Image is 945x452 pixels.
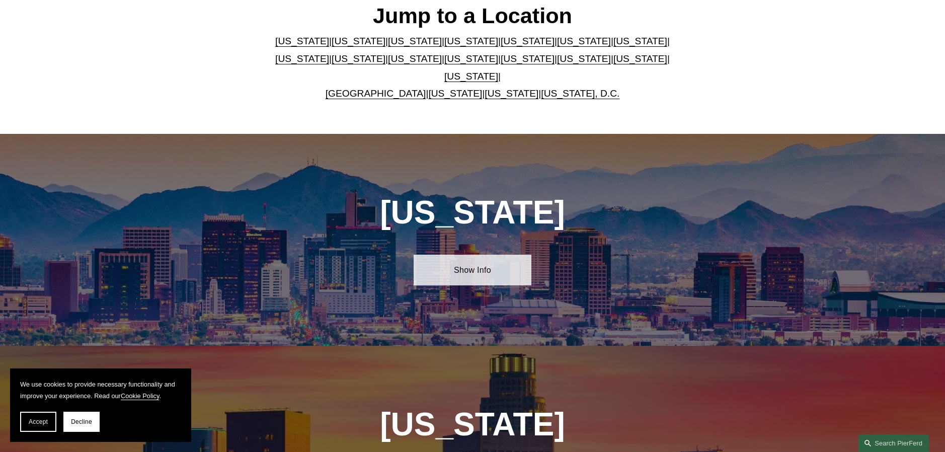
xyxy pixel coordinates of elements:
[485,88,538,99] a: [US_STATE]
[444,36,498,46] a: [US_STATE]
[501,53,555,64] a: [US_STATE]
[275,36,329,46] a: [US_STATE]
[71,418,92,425] span: Decline
[121,392,160,400] a: Cookie Policy
[326,406,619,443] h1: [US_STATE]
[332,53,385,64] a: [US_STATE]
[388,36,442,46] a: [US_STATE]
[501,36,555,46] a: [US_STATE]
[613,53,667,64] a: [US_STATE]
[613,36,667,46] a: [US_STATE]
[557,53,611,64] a: [US_STATE]
[267,33,678,102] p: | | | | | | | | | | | | | | | | | |
[63,412,100,432] button: Decline
[29,418,48,425] span: Accept
[541,88,619,99] a: [US_STATE], D.C.
[444,53,498,64] a: [US_STATE]
[858,434,929,452] a: Search this site
[557,36,611,46] a: [US_STATE]
[20,379,181,402] p: We use cookies to provide necessary functionality and improve your experience. Read our .
[326,88,426,99] a: [GEOGRAPHIC_DATA]
[332,36,385,46] a: [US_STATE]
[414,255,531,285] a: Show Info
[444,71,498,82] a: [US_STATE]
[388,53,442,64] a: [US_STATE]
[20,412,56,432] button: Accept
[428,88,482,99] a: [US_STATE]
[267,3,678,29] h2: Jump to a Location
[10,368,191,442] section: Cookie banner
[326,194,619,231] h1: [US_STATE]
[275,53,329,64] a: [US_STATE]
